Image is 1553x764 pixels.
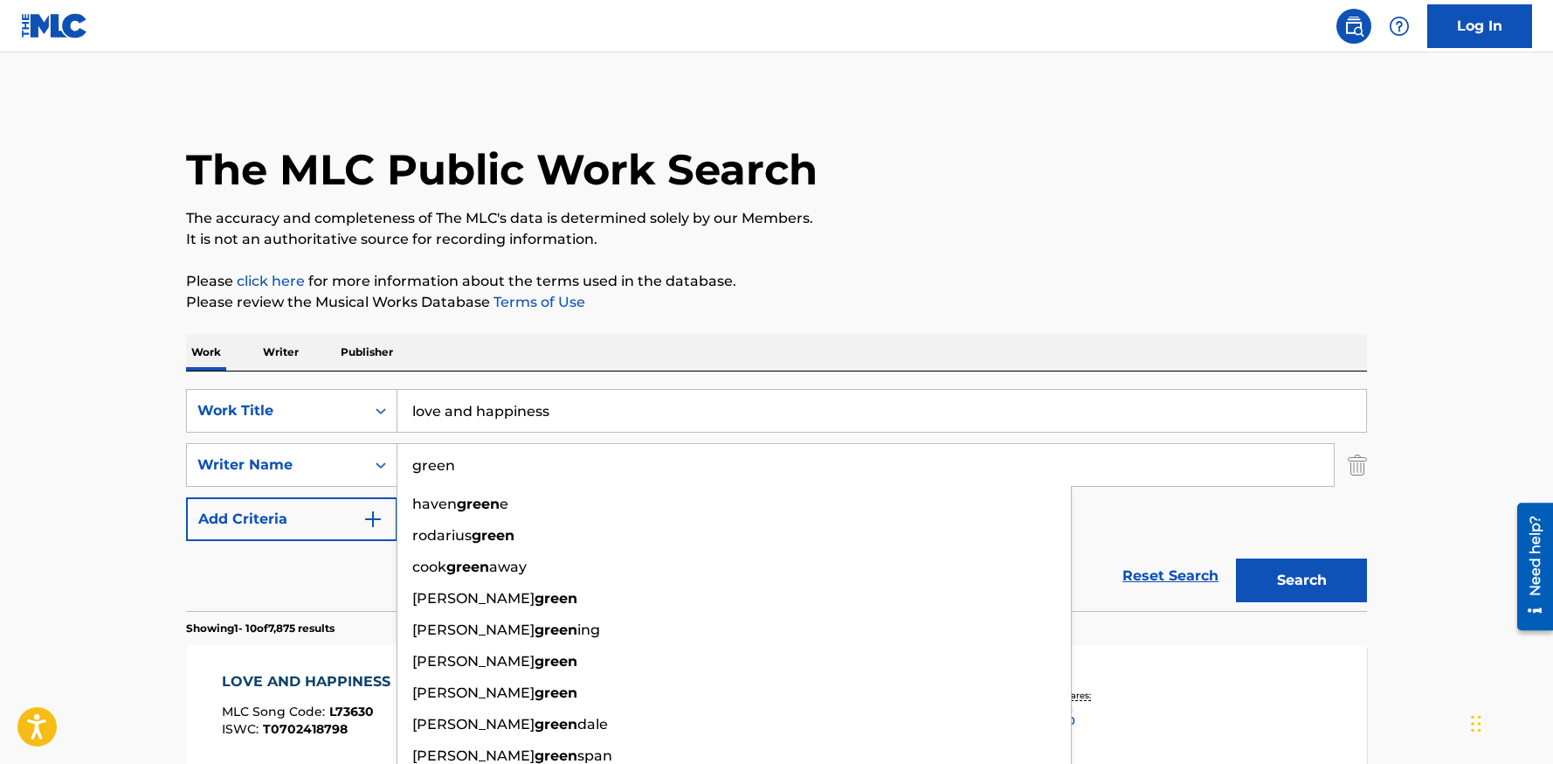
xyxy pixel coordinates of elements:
[362,509,383,530] img: 9d2ae6d4665cec9f34b9.svg
[197,400,355,421] div: Work Title
[1466,680,1553,764] iframe: Chat Widget
[1471,698,1481,750] div: Drag
[186,389,1367,611] form: Search Form
[577,716,608,733] span: dale
[263,721,348,737] span: T0702418798
[500,496,508,512] span: e
[186,334,226,371] p: Work
[1389,16,1410,37] img: help
[412,590,535,607] span: [PERSON_NAME]
[412,684,535,701] span: [PERSON_NAME]
[1236,559,1367,602] button: Search
[1504,495,1553,640] iframe: Resource Center
[1427,4,1532,48] a: Log In
[197,455,355,476] div: Writer Name
[412,496,457,512] span: haven
[258,334,304,371] p: Writer
[1114,557,1227,595] a: Reset Search
[446,559,489,575] strong: green
[222,721,263,737] span: ISWC :
[1336,9,1371,44] a: Public Search
[21,13,88,38] img: MLC Logo
[535,747,577,764] strong: green
[329,704,374,719] span: L73630
[535,590,577,607] strong: green
[472,527,514,544] strong: green
[186,208,1367,229] p: The accuracy and completeness of The MLC's data is determined solely by our Members.
[535,684,577,701] strong: green
[186,229,1367,250] p: It is not an authoritative source for recording information.
[186,271,1367,292] p: Please for more information about the terms used in the database.
[1382,9,1417,44] div: Help
[412,747,535,764] span: [PERSON_NAME]
[186,143,818,196] h1: The MLC Public Work Search
[489,559,527,575] span: away
[535,622,577,638] strong: green
[222,671,399,692] div: LOVE AND HAPPINESS
[335,334,398,371] p: Publisher
[186,497,397,541] button: Add Criteria
[535,653,577,670] strong: green
[412,622,535,638] span: [PERSON_NAME]
[186,621,335,636] p: Showing 1 - 10 of 7,875 results
[490,294,585,310] a: Terms of Use
[222,704,329,719] span: MLC Song Code :
[457,496,500,512] strong: green
[1348,443,1367,487] img: Delete Criterion
[412,653,535,670] span: [PERSON_NAME]
[186,292,1367,313] p: Please review the Musical Works Database
[412,527,472,544] span: rodarius
[237,273,305,289] a: click here
[1343,16,1364,37] img: search
[412,559,446,575] span: cook
[412,716,535,733] span: [PERSON_NAME]
[535,716,577,733] strong: green
[577,622,600,638] span: ing
[577,747,612,764] span: span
